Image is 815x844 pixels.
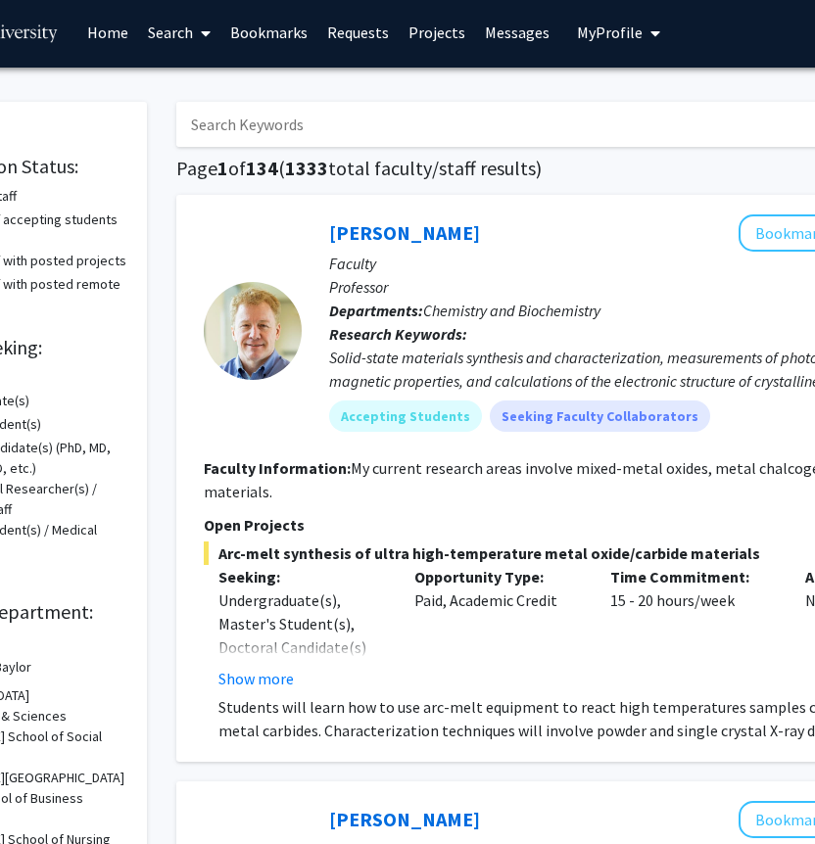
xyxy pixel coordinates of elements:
[423,301,600,320] span: Chemistry and Biochemistry
[218,667,294,690] button: Show more
[400,565,596,690] div: Paid, Academic Credit
[218,565,385,588] p: Seeking:
[329,400,482,432] mat-chip: Accepting Students
[329,301,423,320] b: Departments:
[414,565,581,588] p: Opportunity Type:
[596,565,791,690] div: 15 - 20 hours/week
[490,400,710,432] mat-chip: Seeking Faculty Collaborators
[329,324,467,344] b: Research Keywords:
[15,756,83,829] iframe: Chat
[204,458,351,478] b: Faculty Information:
[217,156,228,180] span: 1
[329,220,480,245] a: [PERSON_NAME]
[218,588,385,706] div: Undergraduate(s), Master's Student(s), Doctoral Candidate(s) (PhD, MD, DMD, PharmD, etc.)
[577,23,643,42] span: My Profile
[329,807,480,831] a: [PERSON_NAME]
[610,565,777,588] p: Time Commitment:
[285,156,328,180] span: 1333
[246,156,278,180] span: 134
